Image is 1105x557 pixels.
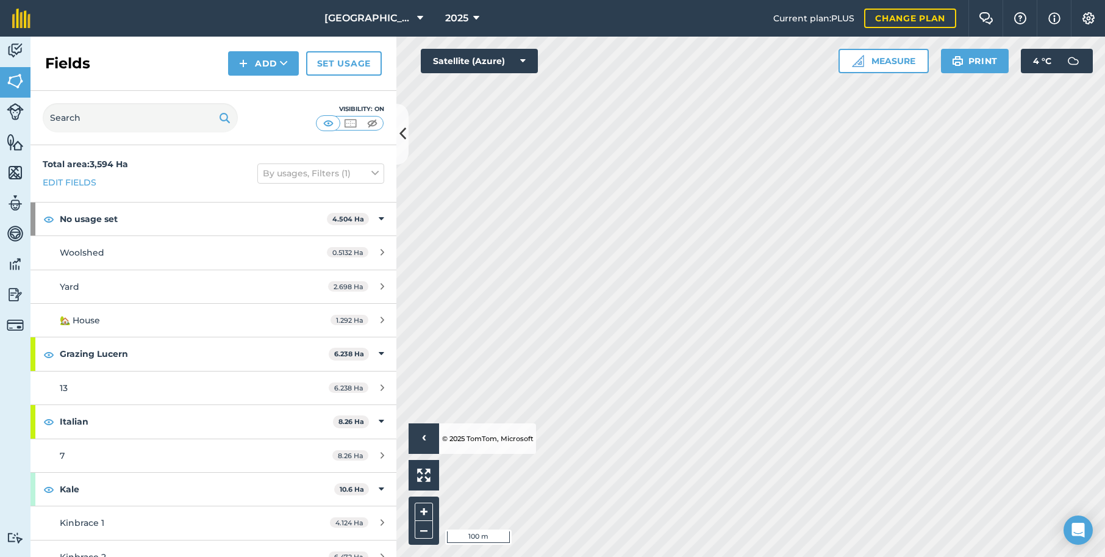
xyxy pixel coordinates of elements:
[60,450,65,461] span: 7
[864,9,956,28] a: Change plan
[365,117,380,129] img: svg+xml;base64,PHN2ZyB4bWxucz0iaHR0cDovL3d3dy53My5vcmcvMjAwMC9zdmciIHdpZHRoPSI1MCIgaGVpZ2h0PSI0MC...
[7,286,24,304] img: svg+xml;base64,PD94bWwgdmVyc2lvbj0iMS4wIiBlbmNvZGluZz0idXRmLTgiPz4KPCEtLSBHZW5lcmF0b3I6IEFkb2JlIE...
[852,55,864,67] img: Ruler icon
[330,517,368,528] span: 4.124 Ha
[239,56,248,71] img: svg+xml;base64,PHN2ZyB4bWxucz0iaHR0cDovL3d3dy53My5vcmcvMjAwMC9zdmciIHdpZHRoPSIxNCIgaGVpZ2h0PSIyNC...
[409,423,439,454] button: ›
[338,417,364,426] strong: 8.26 Ha
[329,383,368,393] span: 6.238 Ha
[445,11,468,26] span: 2025
[1081,12,1096,24] img: A cog icon
[7,133,24,151] img: svg+xml;base64,PHN2ZyB4bWxucz0iaHR0cDovL3d3dy53My5vcmcvMjAwMC9zdmciIHdpZHRoPSI1NiIgaGVpZ2h0PSI2MC...
[321,117,336,129] img: svg+xml;base64,PHN2ZyB4bWxucz0iaHR0cDovL3d3dy53My5vcmcvMjAwMC9zdmciIHdpZHRoPSI1MCIgaGVpZ2h0PSI0MC...
[306,51,382,76] a: Set usage
[7,532,24,544] img: svg+xml;base64,PD94bWwgdmVyc2lvbj0iMS4wIiBlbmNvZGluZz0idXRmLTgiPz4KPCEtLSBHZW5lcmF0b3I6IEFkb2JlIE...
[316,104,384,114] div: Visibility: On
[979,12,993,24] img: Two speech bubbles overlapping with the left bubble in the forefront
[60,337,329,370] strong: Grazing Lucern
[43,212,54,226] img: svg+xml;base64,PHN2ZyB4bWxucz0iaHR0cDovL3d3dy53My5vcmcvMjAwMC9zdmciIHdpZHRoPSIxOCIgaGVpZ2h0PSIyNC...
[7,194,24,212] img: svg+xml;base64,PD94bWwgdmVyc2lvbj0iMS4wIiBlbmNvZGluZz0idXRmLTgiPz4KPCEtLSBHZW5lcmF0b3I6IEFkb2JlIE...
[45,54,90,73] h2: Fields
[43,159,128,170] strong: Total area : 3,594 Ha
[219,110,231,125] img: svg+xml;base64,PHN2ZyB4bWxucz0iaHR0cDovL3d3dy53My5vcmcvMjAwMC9zdmciIHdpZHRoPSIxOSIgaGVpZ2h0PSIyNC...
[340,485,364,494] strong: 10.6 Ha
[422,431,426,447] span: ›
[30,372,396,404] a: 136.238 Ha
[60,203,327,235] strong: No usage set
[7,103,24,120] img: svg+xml;base64,PD94bWwgdmVyc2lvbj0iMS4wIiBlbmNvZGluZz0idXRmLTgiPz4KPCEtLSBHZW5lcmF0b3I6IEFkb2JlIE...
[60,247,104,258] span: Woolshed
[331,315,368,325] span: 1.292 Ha
[328,281,368,292] span: 2.698 Ha
[1021,49,1093,73] button: 4 °C
[7,164,24,182] img: svg+xml;base64,PHN2ZyB4bWxucz0iaHR0cDovL3d3dy53My5vcmcvMjAwMC9zdmciIHdpZHRoPSI1NiIgaGVpZ2h0PSI2MC...
[60,517,104,528] span: Kinbrace 1
[30,439,396,472] a: 78.26 Ha
[324,11,412,26] span: [GEOGRAPHIC_DATA]
[1064,516,1093,545] div: Open Intercom Messenger
[327,247,368,257] span: 0.5132 Ha
[60,473,334,506] strong: Kale
[30,203,396,235] div: No usage set4.504 Ha
[334,350,364,358] strong: 6.238 Ha
[30,337,396,370] div: Grazing Lucern6.238 Ha
[257,164,384,183] button: By usages, Filters (1)
[12,9,30,28] img: fieldmargin Logo
[30,270,396,303] a: Yard2.698 Ha
[30,304,396,337] a: 🏡 House1.292 Ha
[43,347,54,362] img: svg+xml;base64,PHN2ZyB4bWxucz0iaHR0cDovL3d3dy53My5vcmcvMjAwMC9zdmciIHdpZHRoPSIxOCIgaGVpZ2h0PSIyNC...
[417,469,431,482] img: Four arrows, one pointing top left, one top right, one bottom right and the last bottom left
[60,281,79,292] span: Yard
[43,176,96,189] a: Edit fields
[415,503,433,521] button: +
[952,54,964,68] img: svg+xml;base64,PHN2ZyB4bWxucz0iaHR0cDovL3d3dy53My5vcmcvMjAwMC9zdmciIHdpZHRoPSIxOSIgaGVpZ2h0PSIyNC...
[773,12,854,25] span: Current plan : PLUS
[30,506,396,539] a: Kinbrace 14.124 Ha
[7,41,24,60] img: svg+xml;base64,PD94bWwgdmVyc2lvbj0iMS4wIiBlbmNvZGluZz0idXRmLTgiPz4KPCEtLSBHZW5lcmF0b3I6IEFkb2JlIE...
[60,383,68,393] span: 13
[1033,49,1051,73] span: 4 ° C
[941,49,1009,73] button: Print
[30,405,396,438] div: Italian8.26 Ha
[60,315,100,326] span: 🏡 House
[839,49,929,73] button: Measure
[343,117,358,129] img: svg+xml;base64,PHN2ZyB4bWxucz0iaHR0cDovL3d3dy53My5vcmcvMjAwMC9zdmciIHdpZHRoPSI1MCIgaGVpZ2h0PSI0MC...
[7,72,24,90] img: svg+xml;base64,PHN2ZyB4bWxucz0iaHR0cDovL3d3dy53My5vcmcvMjAwMC9zdmciIHdpZHRoPSI1NiIgaGVpZ2h0PSI2MC...
[30,473,396,506] div: Kale10.6 Ha
[228,51,299,76] button: Add
[7,255,24,273] img: svg+xml;base64,PD94bWwgdmVyc2lvbj0iMS4wIiBlbmNvZGluZz0idXRmLTgiPz4KPCEtLSBHZW5lcmF0b3I6IEFkb2JlIE...
[1013,12,1028,24] img: A question mark icon
[439,423,534,454] li: © 2025 TomTom, Microsoft
[43,414,54,429] img: svg+xml;base64,PHN2ZyB4bWxucz0iaHR0cDovL3d3dy53My5vcmcvMjAwMC9zdmciIHdpZHRoPSIxOCIgaGVpZ2h0PSIyNC...
[60,405,333,438] strong: Italian
[43,103,238,132] input: Search
[1048,11,1060,26] img: svg+xml;base64,PHN2ZyB4bWxucz0iaHR0cDovL3d3dy53My5vcmcvMjAwMC9zdmciIHdpZHRoPSIxNyIgaGVpZ2h0PSIxNy...
[7,317,24,334] img: svg+xml;base64,PD94bWwgdmVyc2lvbj0iMS4wIiBlbmNvZGluZz0idXRmLTgiPz4KPCEtLSBHZW5lcmF0b3I6IEFkb2JlIE...
[43,482,54,497] img: svg+xml;base64,PHN2ZyB4bWxucz0iaHR0cDovL3d3dy53My5vcmcvMjAwMC9zdmciIHdpZHRoPSIxOCIgaGVpZ2h0PSIyNC...
[1061,49,1085,73] img: svg+xml;base64,PD94bWwgdmVyc2lvbj0iMS4wIiBlbmNvZGluZz0idXRmLTgiPz4KPCEtLSBHZW5lcmF0b3I6IEFkb2JlIE...
[30,236,396,269] a: Woolshed0.5132 Ha
[7,225,24,243] img: svg+xml;base64,PD94bWwgdmVyc2lvbj0iMS4wIiBlbmNvZGluZz0idXRmLTgiPz4KPCEtLSBHZW5lcmF0b3I6IEFkb2JlIE...
[332,215,364,223] strong: 4.504 Ha
[332,450,368,461] span: 8.26 Ha
[415,521,433,539] button: –
[421,49,538,73] button: Satellite (Azure)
